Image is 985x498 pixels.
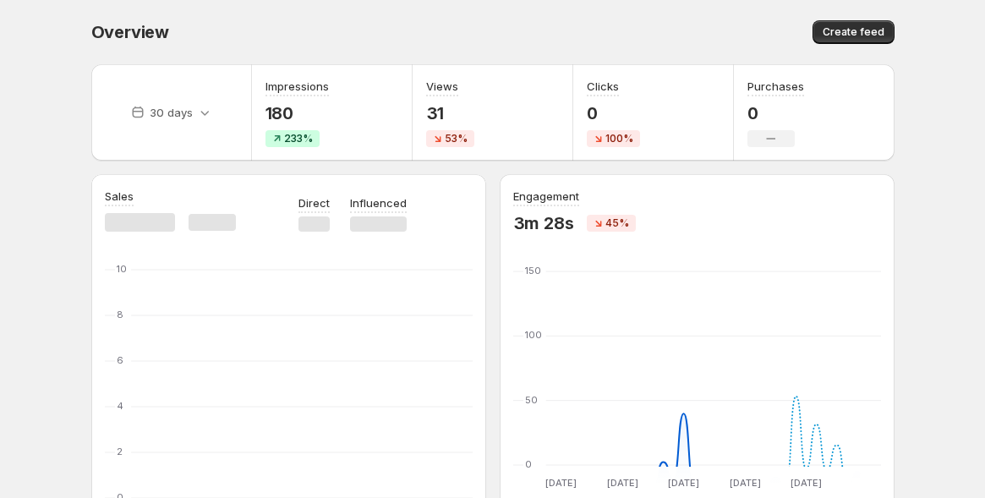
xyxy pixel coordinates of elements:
text: 0 [525,458,532,470]
text: 2 [117,446,123,457]
text: 4 [117,400,123,412]
text: 100 [525,329,542,341]
span: 45% [605,216,629,230]
text: 150 [525,265,541,276]
text: [DATE] [729,477,760,489]
text: [DATE] [545,477,577,489]
p: Direct [298,194,330,211]
p: 3m 28s [513,213,574,233]
text: 10 [117,263,127,275]
h3: Views [426,78,458,95]
span: Overview [91,22,169,42]
h3: Sales [105,188,134,205]
text: [DATE] [668,477,699,489]
p: 30 days [150,104,193,121]
span: 233% [284,132,313,145]
text: [DATE] [606,477,638,489]
text: 8 [117,309,123,320]
span: 100% [605,132,633,145]
p: 180 [265,103,329,123]
text: [DATE] [791,477,822,489]
text: 50 [525,394,538,406]
text: 6 [117,354,123,366]
span: 53% [445,132,468,145]
p: 0 [747,103,804,123]
button: Create feed [813,20,895,44]
span: Create feed [823,25,884,39]
h3: Clicks [587,78,619,95]
p: 0 [587,103,640,123]
p: Influenced [350,194,407,211]
p: 31 [426,103,474,123]
h3: Purchases [747,78,804,95]
h3: Impressions [265,78,329,95]
h3: Engagement [513,188,579,205]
